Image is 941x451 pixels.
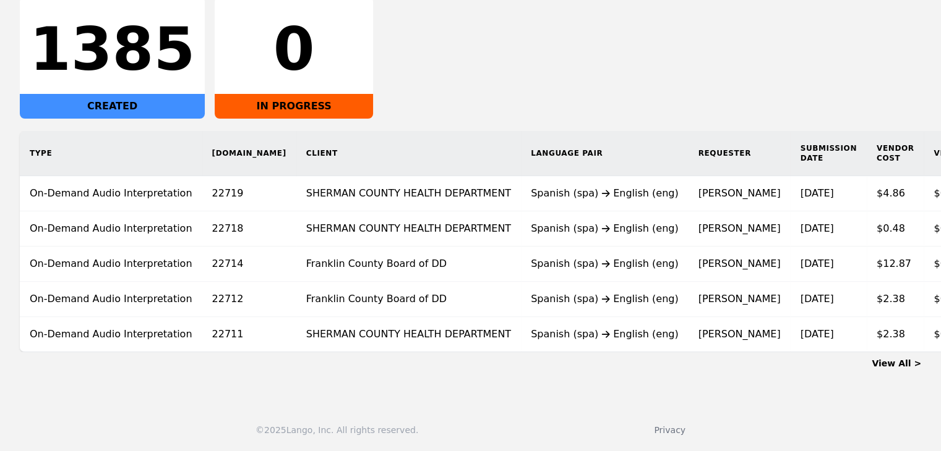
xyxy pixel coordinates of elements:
time: [DATE] [800,293,833,305]
div: 0 [225,20,363,79]
time: [DATE] [800,222,833,234]
th: Requester [689,131,791,176]
td: On-Demand Audio Interpretation [20,317,202,352]
div: Spanish (spa) English (eng) [531,221,679,236]
td: $12.87 [867,247,924,282]
td: [PERSON_NAME] [689,176,791,211]
td: SHERMAN COUNTY HEALTH DEPARTMENT [296,211,521,247]
td: [PERSON_NAME] [689,282,791,317]
div: Spanish (spa) English (eng) [531,292,679,306]
th: Language Pair [521,131,689,176]
td: 22711 [202,317,296,352]
td: On-Demand Audio Interpretation [20,282,202,317]
td: SHERMAN COUNTY HEALTH DEPARTMENT [296,176,521,211]
td: [PERSON_NAME] [689,317,791,352]
td: 22718 [202,211,296,247]
div: © 2025 Lango, Inc. All rights reserved. [256,424,418,436]
time: [DATE] [800,187,833,199]
td: SHERMAN COUNTY HEALTH DEPARTMENT [296,317,521,352]
td: $2.38 [867,282,924,317]
div: IN PROGRESS [215,94,373,119]
th: Vendor Cost [867,131,924,176]
div: Spanish (spa) English (eng) [531,256,679,271]
div: 1385 [30,20,195,79]
div: CREATED [20,94,205,119]
a: View All > [872,358,921,368]
td: $2.38 [867,317,924,352]
td: Franklin County Board of DD [296,247,521,282]
td: [PERSON_NAME] [689,247,791,282]
td: 22712 [202,282,296,317]
td: On-Demand Audio Interpretation [20,247,202,282]
th: Type [20,131,202,176]
td: $4.86 [867,176,924,211]
time: [DATE] [800,258,833,269]
td: 22714 [202,247,296,282]
div: Spanish (spa) English (eng) [531,327,679,342]
td: [PERSON_NAME] [689,211,791,247]
time: [DATE] [800,328,833,340]
th: [DOMAIN_NAME] [202,131,296,176]
td: $0.48 [867,211,924,247]
th: Client [296,131,521,176]
td: On-Demand Audio Interpretation [20,211,202,247]
div: Spanish (spa) English (eng) [531,186,679,201]
td: 22719 [202,176,296,211]
a: Privacy [654,425,685,435]
td: On-Demand Audio Interpretation [20,176,202,211]
td: Franklin County Board of DD [296,282,521,317]
th: Submission Date [790,131,866,176]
